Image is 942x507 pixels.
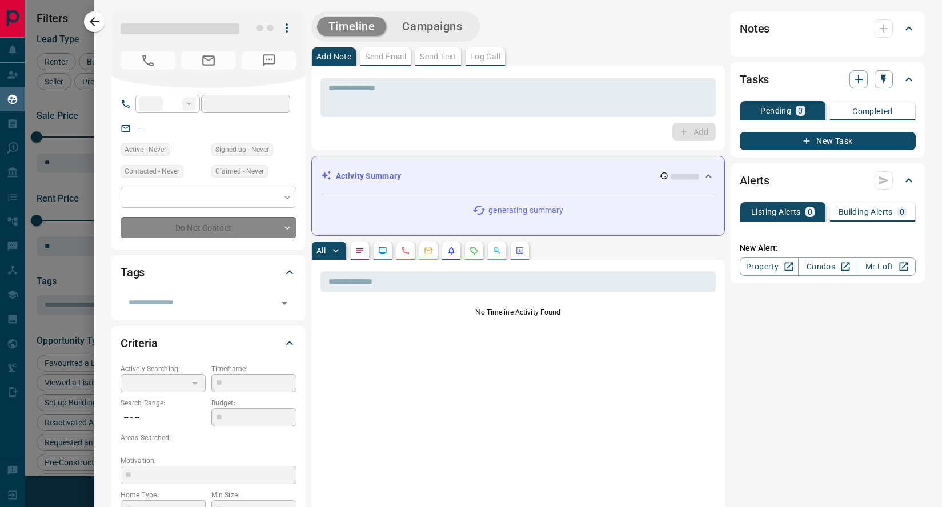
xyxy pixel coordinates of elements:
p: Pending [760,107,791,115]
div: Notes [740,15,916,42]
button: Timeline [317,17,387,36]
svg: Agent Actions [515,246,524,255]
p: 0 [808,208,812,216]
p: Activity Summary [336,170,401,182]
a: Mr.Loft [857,257,916,276]
p: Actively Searching: [121,364,206,374]
a: Condos [798,257,857,276]
svg: Emails [424,246,433,255]
p: 0 [900,208,904,216]
p: Budget: [211,398,296,408]
button: Campaigns [391,17,474,36]
p: Building Alerts [839,208,893,216]
p: No Timeline Activity Found [320,307,716,317]
svg: Opportunities [492,246,502,255]
a: -- [139,123,143,132]
div: Tasks [740,66,916,93]
div: Alerts [740,167,916,194]
span: Contacted - Never [125,166,179,177]
p: generating summary [488,204,563,216]
svg: Notes [355,246,364,255]
h2: Alerts [740,171,769,190]
div: Criteria [121,329,296,357]
h2: Tags [121,263,145,281]
svg: Listing Alerts [447,246,456,255]
span: No Email [181,51,236,70]
span: Claimed - Never [215,166,264,177]
p: Home Type: [121,490,206,500]
svg: Lead Browsing Activity [378,246,387,255]
div: Activity Summary [321,166,715,187]
p: All [316,247,326,255]
p: Listing Alerts [751,208,801,216]
p: New Alert: [740,242,916,254]
p: Timeframe: [211,364,296,374]
p: Motivation: [121,456,296,466]
div: Tags [121,259,296,286]
p: -- - -- [121,408,206,427]
p: 0 [798,107,803,115]
a: Property [740,257,799,276]
span: Signed up - Never [215,144,269,155]
button: Open [276,295,292,311]
p: Search Range: [121,398,206,408]
span: No Number [242,51,296,70]
p: Areas Searched: [121,433,296,443]
h2: Notes [740,19,769,38]
svg: Calls [401,246,410,255]
span: No Number [121,51,175,70]
span: Active - Never [125,144,166,155]
button: New Task [740,132,916,150]
p: Completed [852,107,893,115]
p: Add Note [316,53,351,61]
div: Do Not Contact [121,217,296,238]
h2: Tasks [740,70,769,88]
p: Min Size: [211,490,296,500]
h2: Criteria [121,334,158,352]
svg: Requests [470,246,479,255]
